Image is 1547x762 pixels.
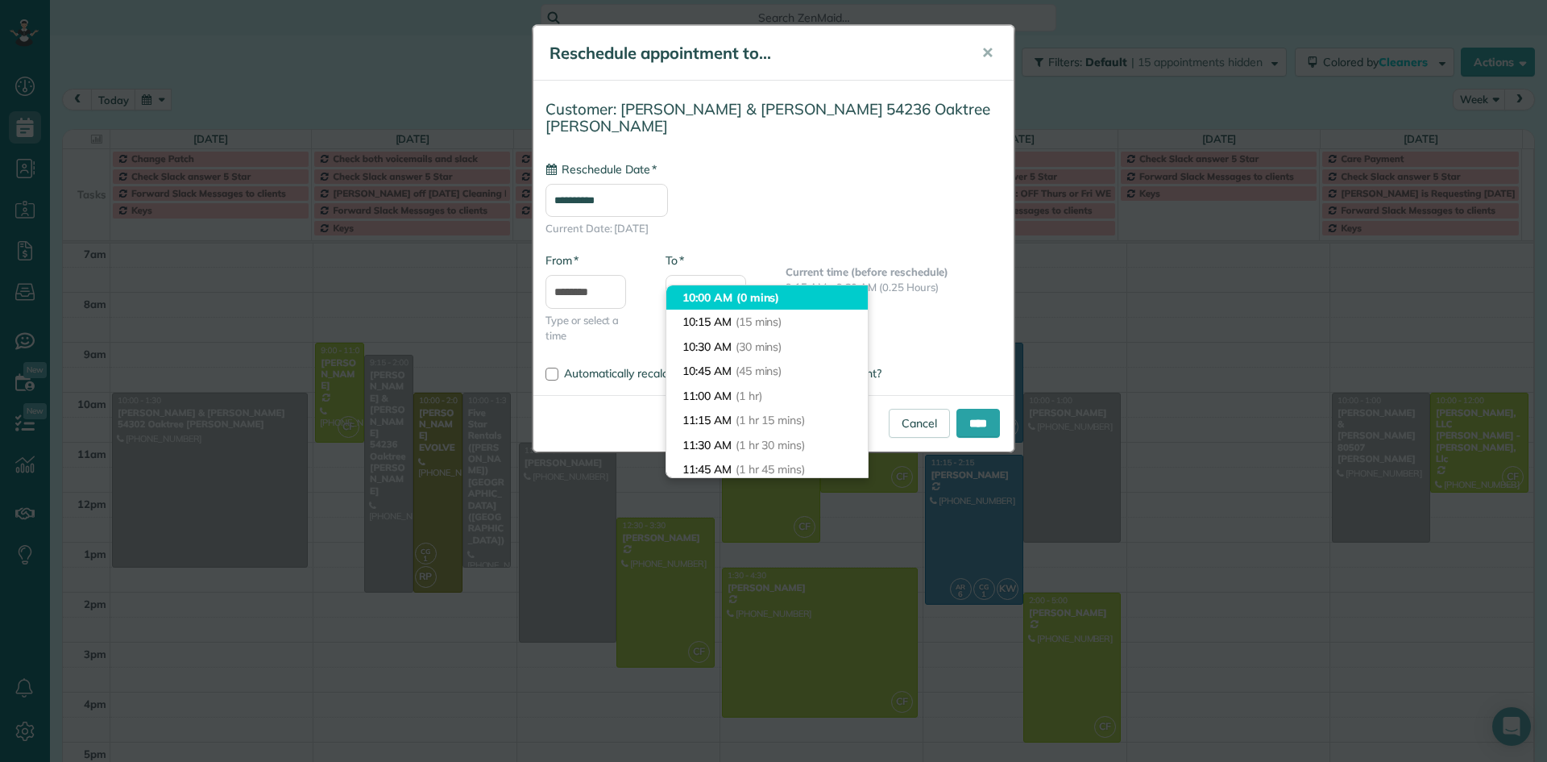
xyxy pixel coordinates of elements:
li: 10:00 AM [666,285,868,310]
label: From [545,252,579,269]
label: Reschedule Date [545,161,657,177]
h4: Customer: [PERSON_NAME] & [PERSON_NAME] 54236 Oaktree [PERSON_NAME] [545,101,1002,134]
li: 11:15 AM [666,408,868,433]
span: (1 hr) [736,389,762,403]
span: (0 mins) [736,290,780,305]
a: Cancel [889,409,950,438]
span: (1 hr 45 mins) [736,462,805,477]
p: 9:15 AM - 9:30 AM (0.25 Hours) [786,280,1002,295]
li: 10:45 AM [666,359,868,384]
b: Current time (before reschedule) [786,265,948,278]
span: Type or select a time [545,313,641,344]
li: 11:00 AM [666,384,868,409]
h5: Reschedule appointment to... [550,42,959,65]
span: (1 hr 30 mins) [736,438,805,452]
li: 10:15 AM [666,310,868,335]
span: (1 hr 15 mins) [736,413,805,427]
span: Automatically recalculate amount owed for this appointment? [564,366,881,381]
li: 11:30 AM [666,433,868,458]
span: (15 mins) [736,314,782,329]
li: 11:45 AM [666,457,868,482]
li: 10:30 AM [666,335,868,360]
span: (45 mins) [736,364,782,378]
span: (30 mins) [736,339,782,354]
span: Current Date: [DATE] [545,221,1002,236]
label: To [666,252,684,269]
span: ✕ [981,44,993,62]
